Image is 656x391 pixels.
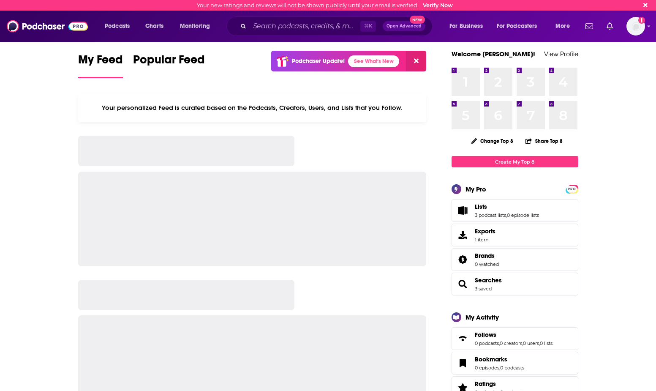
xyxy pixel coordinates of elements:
[500,340,522,346] a: 0 creators
[105,20,130,32] span: Podcasts
[444,19,493,33] button: open menu
[410,16,425,24] span: New
[539,340,540,346] span: ,
[475,380,524,388] a: Ratings
[582,19,596,33] a: Show notifications dropdown
[250,19,360,33] input: Search podcasts, credits, & more...
[475,355,507,363] span: Bookmarks
[145,20,163,32] span: Charts
[452,327,578,350] span: Follows
[452,352,578,375] span: Bookmarks
[197,2,453,8] div: Your new ratings and reviews will not be shown publicly until your email is verified.
[626,17,645,36] button: Show profile menu
[465,313,499,321] div: My Activity
[423,2,453,8] a: Verify Now
[360,21,376,32] span: ⌘ K
[455,357,471,369] a: Bookmarks
[452,248,578,271] span: Brands
[475,237,495,243] span: 1 item
[475,212,506,218] a: 3 podcast lists
[7,18,88,34] img: Podchaser - Follow, Share and Rate Podcasts
[500,365,524,371] a: 0 podcasts
[475,331,496,339] span: Follows
[507,212,539,218] a: 0 episode lists
[455,205,471,216] a: Lists
[523,340,539,346] a: 0 users
[475,227,495,235] span: Exports
[626,17,645,36] span: Logged in as charlottestone
[455,254,471,265] a: Brands
[475,331,553,339] a: Follows
[491,19,550,33] button: open menu
[544,50,578,58] a: View Profile
[475,261,499,267] a: 0 watched
[348,55,399,67] a: See What's New
[140,19,169,33] a: Charts
[133,52,205,78] a: Popular Feed
[475,365,499,371] a: 0 episodes
[499,365,500,371] span: ,
[180,20,210,32] span: Monitoring
[550,19,580,33] button: open menu
[475,355,524,363] a: Bookmarks
[387,24,422,28] span: Open Advanced
[133,52,205,72] span: Popular Feed
[452,224,578,246] a: Exports
[497,20,537,32] span: For Podcasters
[455,229,471,241] span: Exports
[475,380,496,388] span: Ratings
[540,340,553,346] a: 0 lists
[555,20,570,32] span: More
[78,93,427,122] div: Your personalized Feed is curated based on the Podcasts, Creators, Users, and Lists that you Follow.
[466,136,519,146] button: Change Top 8
[626,17,645,36] img: User Profile
[567,186,577,192] a: PRO
[475,252,499,260] a: Brands
[455,278,471,290] a: Searches
[638,17,645,24] svg: Email not verified
[383,21,425,31] button: Open AdvancedNew
[475,340,499,346] a: 0 podcasts
[603,19,616,33] a: Show notifications dropdown
[234,16,441,36] div: Search podcasts, credits, & more...
[506,212,507,218] span: ,
[449,20,483,32] span: For Business
[452,156,578,167] a: Create My Top 8
[475,203,487,211] span: Lists
[475,252,495,260] span: Brands
[499,340,500,346] span: ,
[522,340,523,346] span: ,
[174,19,221,33] button: open menu
[452,273,578,295] span: Searches
[455,333,471,345] a: Follows
[475,203,539,211] a: Lists
[525,133,563,149] button: Share Top 8
[78,52,123,72] span: My Feed
[99,19,141,33] button: open menu
[475,286,492,292] a: 3 saved
[78,52,123,78] a: My Feed
[292,57,345,65] p: Podchaser Update!
[475,276,502,284] a: Searches
[465,185,486,193] div: My Pro
[452,199,578,222] span: Lists
[452,50,535,58] a: Welcome [PERSON_NAME]!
